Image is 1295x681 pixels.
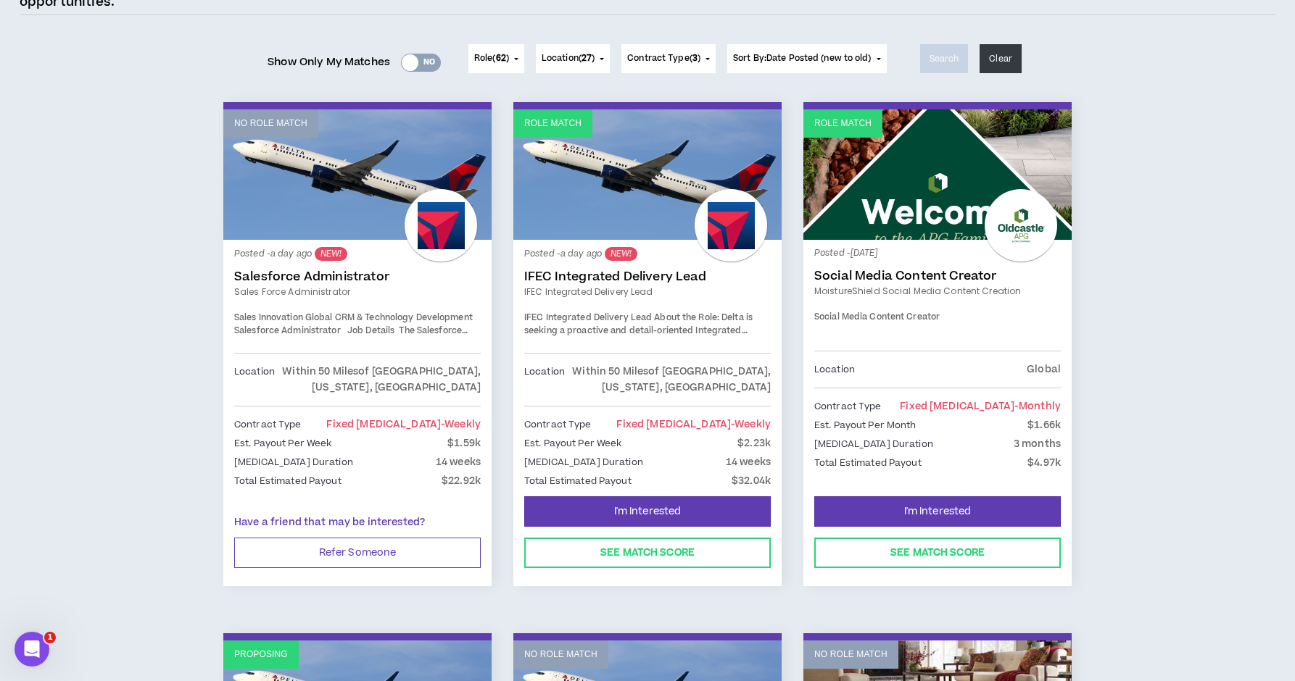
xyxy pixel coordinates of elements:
a: IFEC Integrated Delivery Lead [524,270,771,284]
p: Total Estimated Payout [814,455,922,471]
p: 3 months [1014,436,1061,452]
strong: IFEC Integrated Delivery Lead [524,312,652,324]
span: Fixed [MEDICAL_DATA] [616,417,771,432]
p: No Role Match [814,648,888,661]
p: Contract Type [814,398,882,414]
button: I'm Interested [524,496,771,527]
a: IFEC Integrated Delivery Lead [524,285,771,298]
span: Location ( ) [542,52,595,65]
strong: Job Details [347,325,394,337]
p: Proposing [234,648,288,661]
p: Within 50 Miles of [GEOGRAPHIC_DATA], [US_STATE], [GEOGRAPHIC_DATA] [565,364,771,396]
sup: NEW! [315,247,347,261]
p: Est. Payout Per Week [524,435,621,451]
a: Sales Force Administrator [234,285,481,298]
button: Location(27) [536,44,610,73]
p: Total Estimated Payout [524,473,632,489]
span: Social Media Content Creator [814,311,940,323]
a: Role Match [803,109,1072,240]
p: $2.23k [737,435,771,451]
p: Est. Payout Per Month [814,417,917,433]
p: Total Estimated Payout [234,473,342,489]
p: $1.66k [1027,417,1061,433]
span: I'm Interested [904,505,972,519]
p: Est. Payout Per Week [234,435,331,451]
a: Social Media Content Creator [814,269,1061,283]
strong: Sales Innovation [234,312,303,324]
span: 27 [582,52,592,64]
span: Role ( ) [474,52,509,65]
span: Contract Type ( ) [627,52,700,65]
button: See Match Score [814,538,1061,568]
p: Posted - [DATE] [814,247,1061,260]
p: Contract Type [524,417,592,433]
span: - monthly [1014,399,1061,414]
p: Location [524,364,565,396]
button: Search [920,44,969,73]
span: 62 [496,52,506,64]
span: Show Only My Matches [268,51,390,73]
p: Have a friend that may be interested? [234,515,481,530]
p: Posted - a day ago [234,247,481,261]
button: Sort By:Date Posted (new to old) [727,44,887,73]
p: Global [1027,362,1061,377]
span: 3 [692,52,698,64]
p: Location [814,362,855,377]
p: Location [234,364,275,396]
a: Role Match [513,109,782,240]
button: Clear [980,44,1022,73]
p: [MEDICAL_DATA] Duration [524,454,643,470]
p: $22.92k [442,473,481,489]
span: I'm Interested [614,505,682,519]
a: No Role Match [223,109,492,240]
p: Posted - a day ago [524,247,771,261]
span: Fixed [MEDICAL_DATA] [326,417,481,432]
button: Role(62) [468,44,524,73]
p: No Role Match [524,648,597,661]
span: - weekly [441,417,481,432]
span: 1 [44,632,56,643]
p: Role Match [524,117,582,130]
button: I'm Interested [814,496,1061,527]
span: - weekly [731,417,771,432]
span: Fixed [MEDICAL_DATA] [900,399,1061,414]
a: Salesforce Administrator [234,270,481,284]
strong: Salesforce Administrator [234,325,341,337]
button: See Match Score [524,538,771,568]
button: Contract Type(3) [621,44,716,73]
a: MoistureShield Social Media Content Creation [814,285,1061,298]
p: No Role Match [234,117,307,130]
p: Role Match [814,117,872,130]
strong: About the Role: [654,312,719,324]
p: $1.59k [447,435,481,451]
strong: Global CRM & Technology Development [305,312,473,324]
p: Contract Type [234,417,302,433]
p: $32.04k [732,473,771,489]
p: 14 weeks [436,454,481,470]
p: [MEDICAL_DATA] Duration [814,436,933,452]
p: [MEDICAL_DATA] Duration [234,454,353,470]
iframe: Intercom live chat [15,632,49,667]
sup: NEW! [605,247,637,261]
p: 14 weeks [726,454,771,470]
button: Refer Someone [234,538,481,568]
p: $4.97k [1027,455,1061,471]
span: Sort By: Date Posted (new to old) [733,52,872,64]
p: Within 50 Miles of [GEOGRAPHIC_DATA], [US_STATE], [GEOGRAPHIC_DATA] [275,364,481,396]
